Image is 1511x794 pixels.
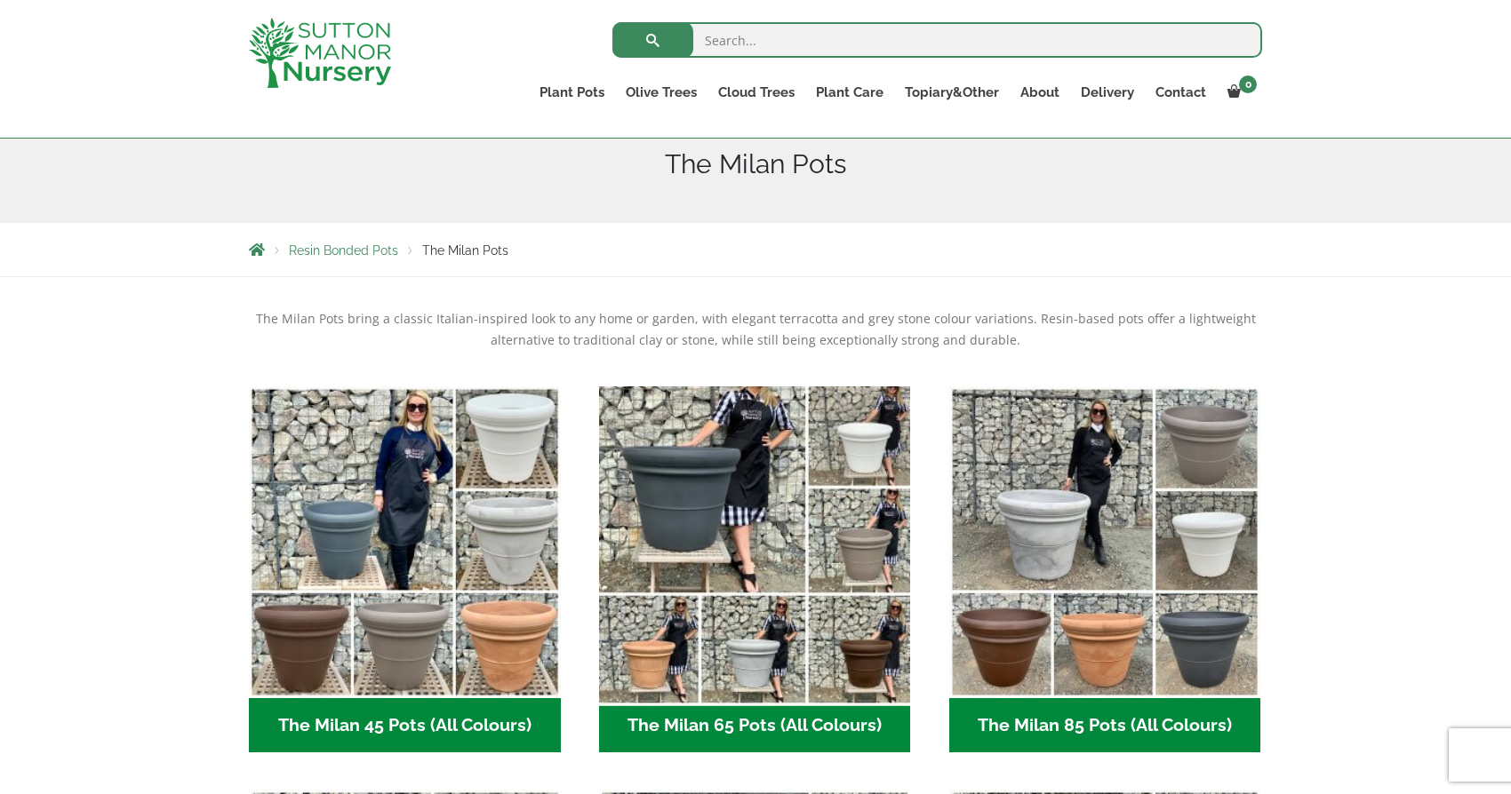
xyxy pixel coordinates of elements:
[529,80,615,105] a: Plant Pots
[708,80,805,105] a: Cloud Trees
[422,243,508,258] span: The Milan Pots
[1070,80,1145,105] a: Delivery
[1010,80,1070,105] a: About
[615,80,708,105] a: Olive Trees
[289,243,398,258] a: Resin Bonded Pots
[599,386,911,752] a: Visit product category The Milan 65 Pots (All Colours)
[249,242,1262,257] nav: Breadcrumbs
[949,386,1261,752] a: Visit product category The Milan 85 Pots (All Colours)
[894,80,1010,105] a: Topiary&Other
[249,386,561,752] a: Visit product category The Milan 45 Pots (All Colours)
[1239,75,1257,93] span: 0
[949,386,1261,698] img: The Milan 85 Pots (All Colours)
[1145,80,1217,105] a: Contact
[599,698,911,753] h2: The Milan 65 Pots (All Colours)
[249,386,561,698] img: The Milan 45 Pots (All Colours)
[249,18,391,88] img: logo
[249,698,561,753] h2: The Milan 45 Pots (All Colours)
[249,308,1262,351] p: The Milan Pots bring a classic Italian-inspired look to any home or garden, with elegant terracot...
[612,22,1262,58] input: Search...
[1217,80,1262,105] a: 0
[591,378,918,705] img: The Milan 65 Pots (All Colours)
[949,698,1261,753] h2: The Milan 85 Pots (All Colours)
[805,80,894,105] a: Plant Care
[249,148,1262,180] h1: The Milan Pots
